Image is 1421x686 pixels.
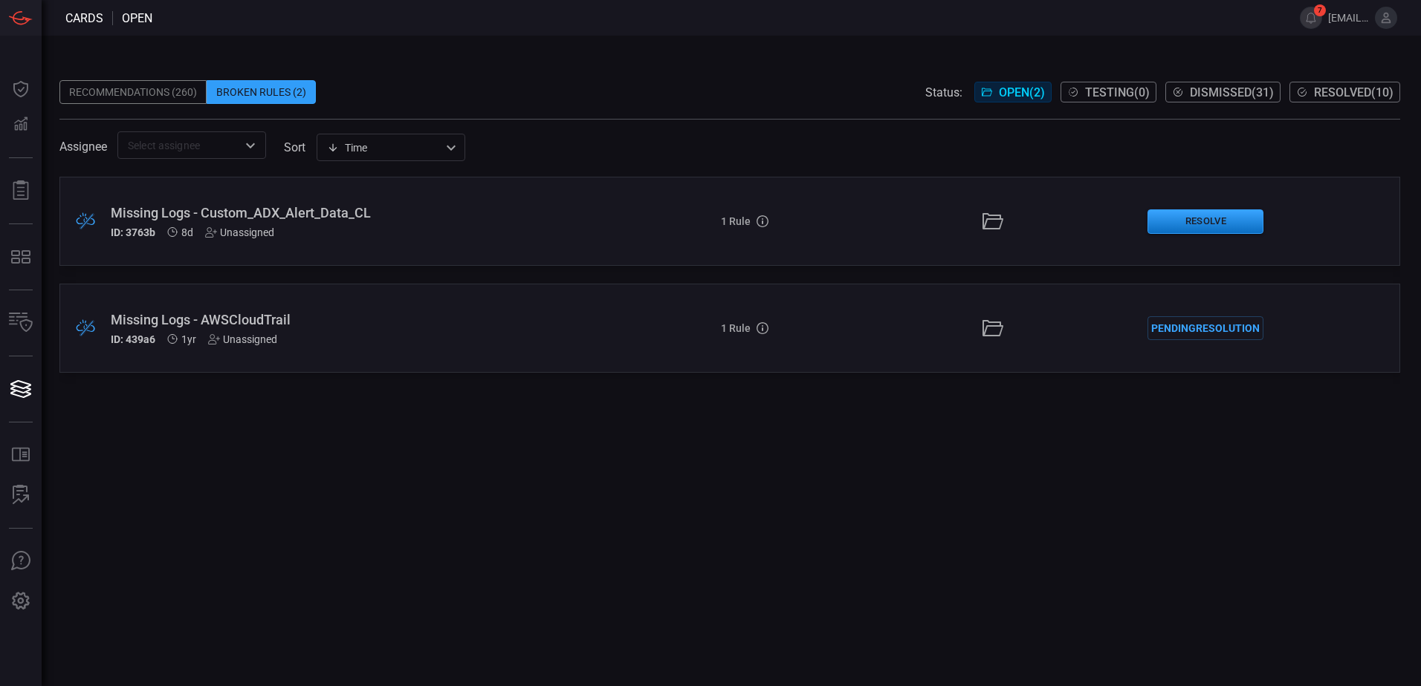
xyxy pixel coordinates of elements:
button: Testing(0) [1061,82,1156,102]
span: Assignee [59,140,107,154]
div: Recommendations (260) [59,80,207,104]
div: Unassigned [208,333,277,345]
button: Preferences [3,584,39,619]
span: Resolved ( 10 ) [1314,85,1394,99]
span: Sep 05, 2024 10:30 AM [181,333,196,345]
h5: ID: 439a6 [111,333,155,345]
div: Broken Rules (2) [207,80,316,104]
label: sort [284,140,305,154]
span: open [122,11,152,25]
button: Cards [3,371,39,407]
h5: ID: 3763b [111,226,155,238]
div: Missing Logs - Custom_ADX_Alert_Data_CL [111,205,580,220]
span: Testing ( 0 ) [1085,85,1150,99]
div: Pending Resolution [1148,316,1263,340]
div: Unassigned [205,226,274,238]
button: Open [240,135,261,156]
span: Aug 19, 2025 12:26 PM [181,226,193,238]
button: 7 [1300,7,1322,29]
button: Rule Catalog [3,437,39,473]
span: Open ( 2 ) [999,85,1045,99]
button: Resolve [1148,209,1263,234]
button: Resolved(10) [1289,82,1400,102]
button: Ask Us A Question [3,543,39,579]
button: Inventory [3,305,39,341]
div: Time [327,140,441,155]
span: Status: [925,85,962,99]
button: Dashboard [3,71,39,107]
h5: 1 Rule [721,322,751,334]
span: [EMAIL_ADDRESS][DOMAIN_NAME] [1328,12,1369,24]
h5: 1 Rule [721,215,751,227]
span: Cards [65,11,103,25]
button: ALERT ANALYSIS [3,477,39,513]
button: Open(2) [974,82,1052,102]
span: Dismissed ( 31 ) [1190,85,1274,99]
input: Select assignee [122,136,237,154]
span: 7 [1314,4,1326,16]
button: Reports [3,173,39,209]
button: Detections [3,107,39,143]
button: MITRE - Detection Posture [3,239,39,275]
div: Missing Logs - AWSCloudTrail [111,312,580,327]
button: Dismissed(31) [1165,82,1281,102]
